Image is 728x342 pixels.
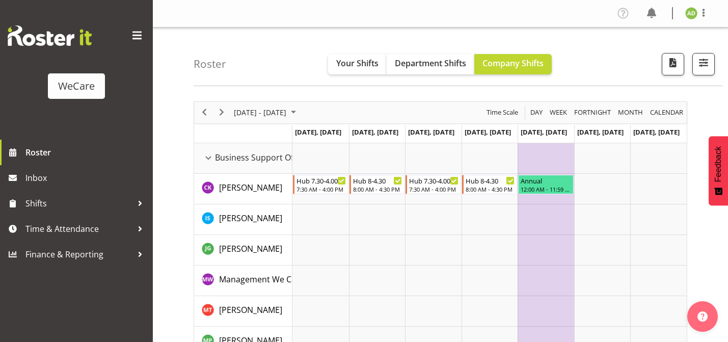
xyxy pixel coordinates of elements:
span: [PERSON_NAME] [219,304,282,315]
button: Previous [198,106,211,119]
td: Isabel Simcox resource [194,204,292,235]
div: 12:00 AM - 11:59 PM [521,185,571,193]
a: [PERSON_NAME] [219,243,282,255]
div: 8:00 AM - 4:30 PM [466,185,515,193]
button: Next [215,106,229,119]
span: Company Shifts [482,58,544,69]
button: Timeline Month [616,106,645,119]
span: Month [617,106,644,119]
div: Hub 7.30-4.00 [296,175,346,186]
td: Janine Grundler resource [194,235,292,266]
img: help-xxl-2.png [697,311,708,322]
span: Feedback [714,146,723,182]
span: calendar [649,106,684,119]
a: Management We Care [219,273,304,285]
span: Finance & Reporting [25,247,132,262]
a: [PERSON_NAME] [219,304,282,316]
td: Management We Care resource [194,266,292,296]
button: Your Shifts [328,54,387,74]
span: Time Scale [486,106,519,119]
div: October 20 - 26, 2025 [230,102,302,123]
div: WeCare [58,78,95,94]
td: Business Support Office resource [194,143,292,174]
span: [PERSON_NAME] [219,243,282,254]
span: Shifts [25,196,132,211]
div: Chloe Kim"s event - Hub 7.30-4.00 Begin From Wednesday, October 22, 2025 at 7:30:00 AM GMT+13:00 ... [406,175,461,194]
span: Fortnight [573,106,612,119]
button: October 2025 [232,106,301,119]
span: Day [529,106,544,119]
button: Fortnight [573,106,613,119]
span: Time & Attendance [25,221,132,236]
span: [DATE], [DATE] [295,127,341,137]
div: 7:30 AM - 4:00 PM [409,185,459,193]
span: Roster [25,145,148,160]
button: Download a PDF of the roster according to the set date range. [662,53,684,75]
span: [DATE], [DATE] [633,127,680,137]
button: Filter Shifts [692,53,715,75]
button: Feedback - Show survey [709,136,728,205]
img: Rosterit website logo [8,25,92,46]
span: [DATE], [DATE] [352,127,398,137]
div: Hub 8-4.30 [353,175,402,186]
div: 7:30 AM - 4:00 PM [296,185,346,193]
span: Inbox [25,170,148,186]
div: Chloe Kim"s event - Hub 8-4.30 Begin From Tuesday, October 21, 2025 at 8:00:00 AM GMT+13:00 Ends ... [349,175,405,194]
div: Chloe Kim"s event - Hub 7.30-4.00 Begin From Monday, October 20, 2025 at 7:30:00 AM GMT+13:00 End... [293,175,348,194]
span: [PERSON_NAME] [219,182,282,193]
div: Hub 7.30-4.00 [409,175,459,186]
button: Company Shifts [474,54,552,74]
span: Week [549,106,568,119]
img: aleea-devonport10476.jpg [685,7,697,19]
span: Business Support Office [215,151,307,164]
span: [DATE], [DATE] [577,127,624,137]
span: [DATE], [DATE] [521,127,567,137]
td: Michelle Thomas resource [194,296,292,327]
td: Chloe Kim resource [194,174,292,204]
div: next period [213,102,230,123]
span: [DATE], [DATE] [465,127,511,137]
button: Month [649,106,685,119]
div: previous period [196,102,213,123]
a: [PERSON_NAME] [219,181,282,194]
button: Timeline Day [529,106,545,119]
div: 8:00 AM - 4:30 PM [353,185,402,193]
div: Annual [521,175,571,186]
span: Your Shifts [336,58,379,69]
button: Time Scale [485,106,520,119]
span: Department Shifts [395,58,466,69]
div: Hub 8-4.30 [466,175,515,186]
span: [DATE] - [DATE] [233,106,287,119]
button: Department Shifts [387,54,474,74]
span: Management We Care [219,274,304,285]
div: Chloe Kim"s event - Hub 8-4.30 Begin From Thursday, October 23, 2025 at 8:00:00 AM GMT+13:00 Ends... [462,175,518,194]
button: Timeline Week [548,106,569,119]
span: [DATE], [DATE] [408,127,454,137]
div: Chloe Kim"s event - Annual Begin From Friday, October 24, 2025 at 12:00:00 AM GMT+13:00 Ends At F... [518,175,574,194]
h4: Roster [194,58,226,70]
a: [PERSON_NAME] [219,212,282,224]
